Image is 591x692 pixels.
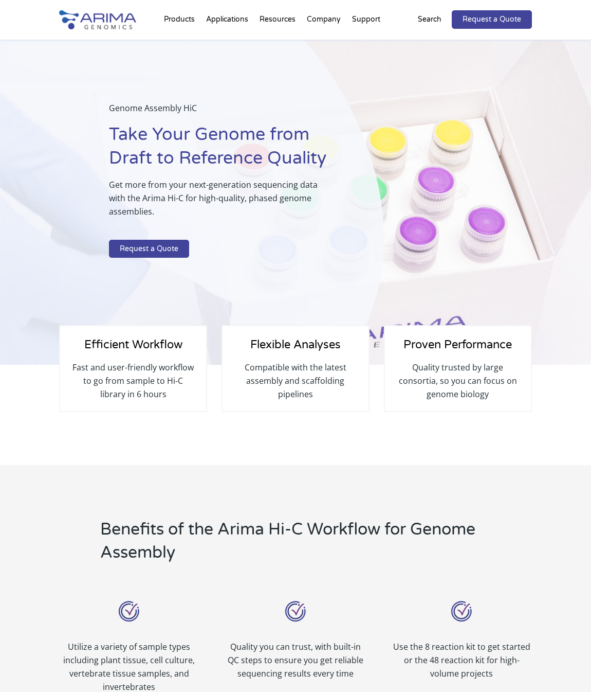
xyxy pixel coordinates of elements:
[392,640,532,680] p: Use the 8 reaction kit to get started or the 48 reaction kit for high-volume projects
[109,123,333,178] h1: Take Your Genome from Draft to Reference Quality
[100,518,532,572] h2: Benefits of the Arima Hi-C Workflow for Genome Assembly
[418,13,441,26] p: Search
[109,240,189,258] a: Request a Quote
[114,596,144,627] img: User Friendly_Icon_Arima Genomics
[395,361,521,401] p: Quality trusted by large consortia, so you can focus on genome biology
[226,640,366,680] p: Quality you can trust, with built-in QC steps to ensure you get reliable sequencing results every...
[109,101,333,123] p: Genome Assembly HiC
[403,338,512,351] span: Proven Performance
[446,596,477,627] img: User Friendly_Icon_Arima Genomics
[109,178,333,226] p: Get more from your next-generation sequencing data with the Arima Hi-C for high-quality, phased g...
[84,338,182,351] span: Efficient Workflow
[250,338,341,351] span: Flexible Analyses
[233,361,358,401] p: Compatible with the latest assembly and scaffolding pipelines
[280,596,311,627] img: User Friendly_Icon_Arima Genomics
[59,10,136,29] img: Arima-Genomics-logo
[70,361,196,401] p: Fast and user-friendly workflow to go from sample to Hi-C library in 6 hours
[452,10,532,29] a: Request a Quote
